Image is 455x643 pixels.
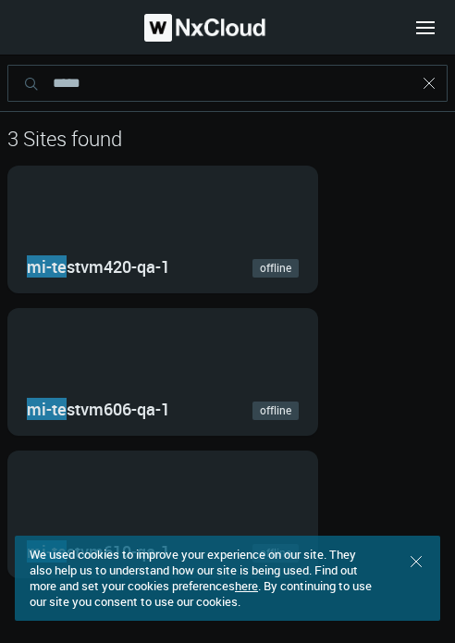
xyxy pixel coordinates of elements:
[27,398,67,420] span: mi-te
[235,577,258,594] a: here
[27,255,170,278] nx-search-highlight: stvm420-qa-1
[252,259,299,278] a: offline
[7,125,122,152] span: 3 Sites found
[252,402,299,420] a: offline
[30,546,358,594] span: We used cookies to improve your experience on our site. They also help us to understand how our s...
[144,14,266,42] img: Nx Cloud logo
[27,255,67,278] span: mi-te
[30,577,372,610] span: . By continuing to use our site you consent to use our cookies.
[27,398,170,420] nx-search-highlight: stvm606-qa-1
